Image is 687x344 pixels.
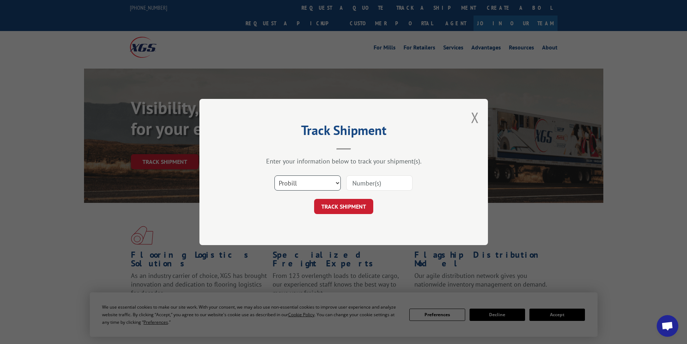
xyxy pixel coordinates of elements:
h2: Track Shipment [235,125,452,139]
input: Number(s) [346,175,413,191]
button: Close modal [471,108,479,127]
button: TRACK SHIPMENT [314,199,373,214]
div: Enter your information below to track your shipment(s). [235,157,452,165]
div: Open chat [657,315,678,337]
